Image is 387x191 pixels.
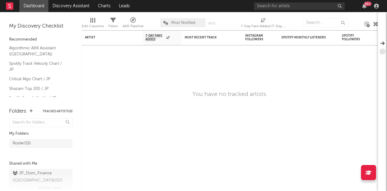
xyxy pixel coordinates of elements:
[9,95,67,101] a: Spotify Search Virality / JP
[185,36,230,39] div: Most Recent Track
[9,76,67,82] a: Critical Algo Chart / JP
[9,60,67,73] a: Spotify Track Velocity Chart / JP
[241,15,286,33] div: 7-Day Fans Added (7-Day Fans Added)
[9,108,26,115] div: Folders
[208,22,216,25] button: Save
[9,85,67,92] a: Shazam Top 200 / JP
[281,36,327,39] div: Spotify Monthly Listeners
[342,34,363,41] div: Spotify Followers
[13,140,31,147] div: Roster ( 55 )
[82,15,104,33] div: Edit Columns
[9,36,73,43] div: Recommended
[192,91,268,98] div: You have no tracked artists.
[9,130,73,137] div: My Folders
[108,15,118,33] div: Filters
[122,15,144,33] div: A&R Pipeline
[85,36,130,39] div: Artist
[9,139,73,148] a: Roster(55)
[9,23,73,30] div: My Discovery Checklist
[9,160,73,167] div: Shared with Me
[364,2,372,6] div: 99 +
[13,170,67,184] div: JP_Dom_Finance ([GEOGRAPHIC_DATA]) ( 57 )
[362,4,366,8] button: 99+
[254,2,345,10] input: Search for artists
[9,118,73,127] input: Search for folders...
[108,23,118,30] div: Filters
[145,34,165,41] span: 7-Day Fans Added
[303,18,348,27] input: Search...
[245,34,266,41] div: Instagram Followers
[122,23,144,30] div: A&R Pipeline
[9,45,67,57] a: Algorithmic A&R Assistant ([GEOGRAPHIC_DATA])
[241,23,286,30] div: 7-Day Fans Added (7-Day Fans Added)
[171,21,195,25] span: Most Notified
[82,23,104,30] div: Edit Columns
[43,110,73,113] button: Tracked Artists(0)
